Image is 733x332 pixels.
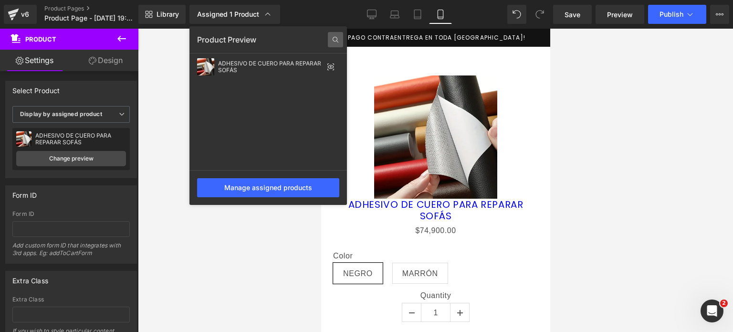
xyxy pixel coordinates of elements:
div: ADHESIVO DE CUERO PARA REPARAR SOFÁS [218,60,323,74]
b: Display by assigned product [20,110,102,118]
label: Quantity [12,262,217,274]
img: pImage [16,131,31,147]
a: Product Pages [44,5,154,12]
a: Tablet [406,5,429,24]
a: Change preview [16,151,126,166]
a: Laptop [383,5,406,24]
div: v6 [19,8,31,21]
label: Color [12,223,217,234]
a: Desktop [360,5,383,24]
div: ADHESIVO DE CUERO PARA REPARAR SOFÁS [35,132,126,146]
div: Form ID [12,211,130,217]
a: New Library [138,5,186,24]
span: Save [565,10,580,20]
span: NEGRO [22,235,52,255]
span: 2 [720,300,728,307]
a: Mobile [429,5,452,24]
a: Preview [596,5,644,24]
span: Publish [660,11,683,18]
a: ADHESIVO DE CUERO PARA REPARAR SOFÁS [12,170,217,193]
img: ADHESIVO DE CUERO PARA REPARAR SOFÁS [53,47,176,170]
a: Design [71,50,140,71]
span: Library [157,10,179,19]
a: v6 [4,5,37,24]
button: Redo [530,5,549,24]
div: Product Preview [189,32,347,47]
button: Publish [648,5,706,24]
div: Extra Class [12,271,48,285]
span: Preview [607,10,633,20]
iframe: Intercom live chat [701,300,723,322]
span: MARRÓN [81,235,117,255]
span: Product Page - [DATE] 19:02:30 [44,14,136,22]
span: $74,900.00 [94,195,135,209]
div: Select Product [12,81,60,95]
div: Assigned 1 Product [197,10,272,19]
div: Manage assigned products [197,178,339,197]
button: More [710,5,729,24]
div: Extra Class [12,296,130,303]
div: Form ID [12,186,37,199]
button: Undo [507,5,526,24]
span: Product [25,35,56,43]
div: Add custom form ID that integrates with 3rd apps. Eg: addToCartForm [12,242,130,263]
